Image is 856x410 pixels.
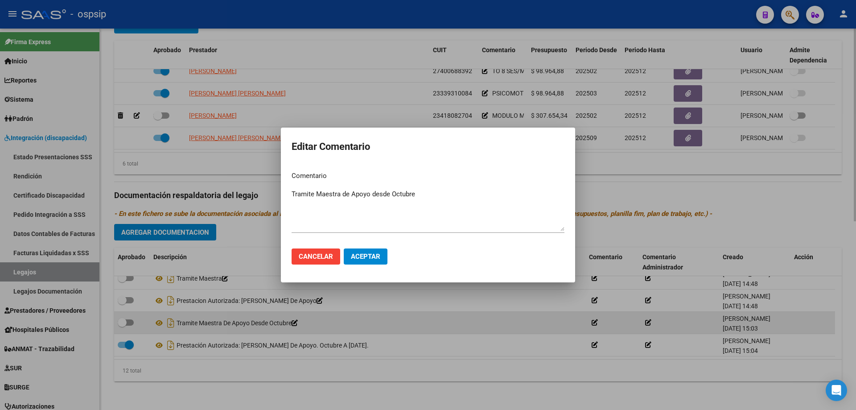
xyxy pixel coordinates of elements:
[292,248,340,265] button: Cancelar
[344,248,387,265] button: Aceptar
[299,253,333,261] span: Cancelar
[292,138,564,155] h2: Editar Comentario
[351,253,380,261] span: Aceptar
[826,380,847,401] div: Open Intercom Messenger
[292,171,564,181] p: Comentario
